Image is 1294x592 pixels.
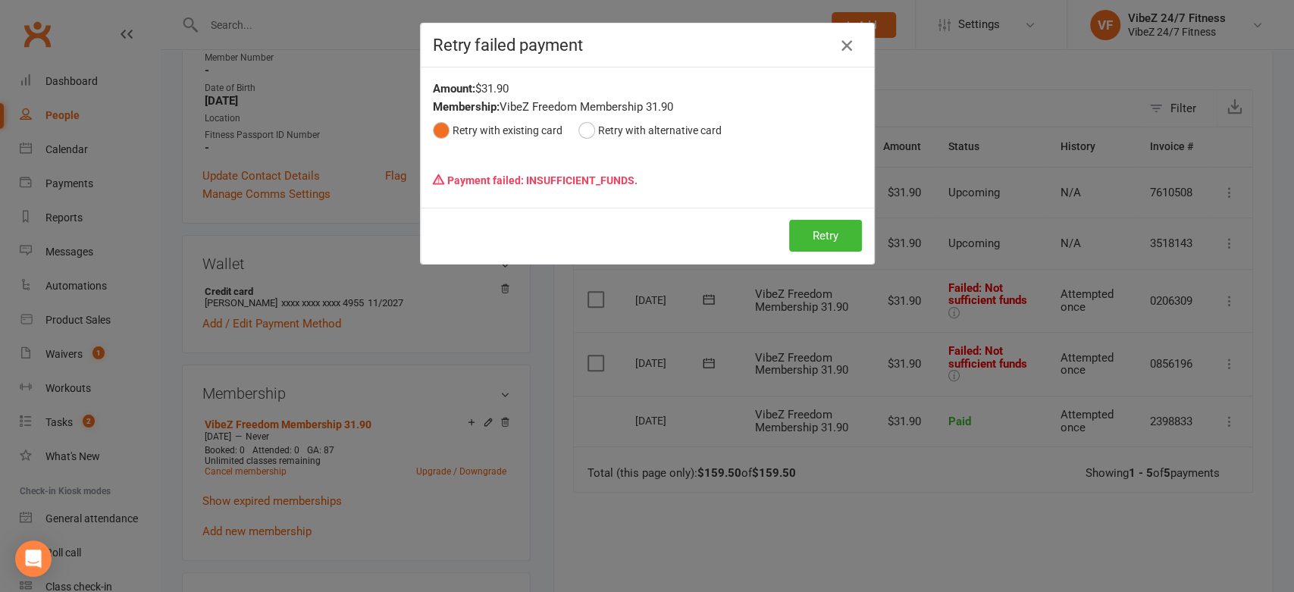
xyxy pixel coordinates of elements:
button: Retry [789,220,862,252]
button: Retry with existing card [433,116,562,145]
strong: Amount: [433,82,475,96]
div: VibeZ Freedom Membership 31.90 [433,98,862,116]
h4: Retry failed payment [433,36,862,55]
div: Open Intercom Messenger [15,540,52,577]
button: Close [835,33,859,58]
button: Retry with alternative card [578,116,722,145]
strong: Membership: [433,100,500,114]
p: Payment failed: INSUFFICIENT_FUNDS. [433,166,862,195]
div: $31.90 [433,80,862,98]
